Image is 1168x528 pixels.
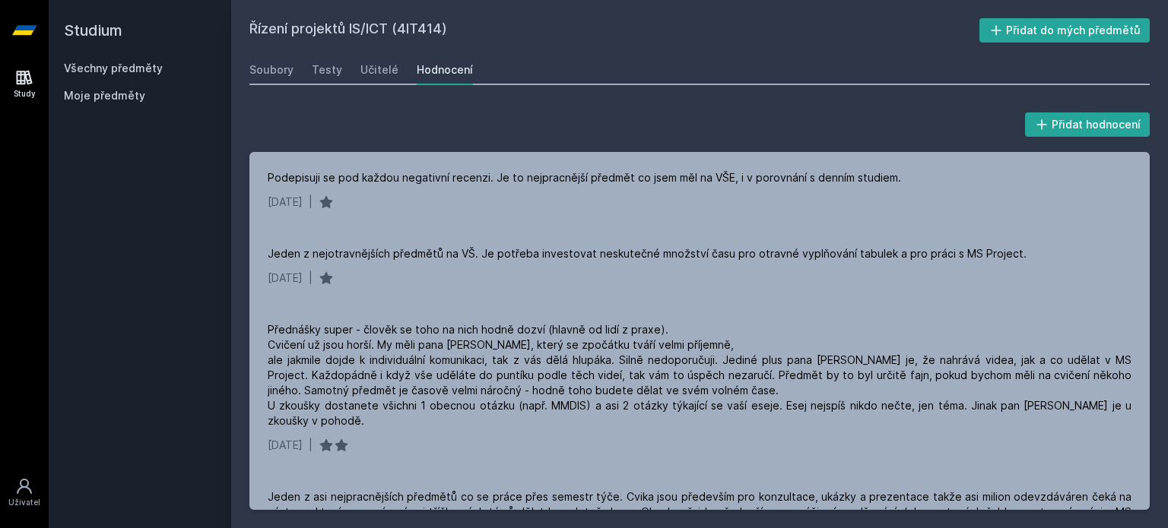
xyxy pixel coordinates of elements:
div: [DATE] [268,438,303,453]
a: Všechny předměty [64,62,163,74]
div: Hodnocení [417,62,473,77]
a: Study [3,61,46,107]
span: Moje předměty [64,88,145,103]
a: Hodnocení [417,55,473,85]
div: Přednášky super - člověk se toho na nich hodně dozví (hlavně od lidí z praxe). Cvičení už jsou ho... [268,322,1131,428]
div: [DATE] [268,194,303,210]
button: Přidat hodnocení [1025,112,1151,137]
div: Podepisuji se pod každou negativní recenzi. Je to nejpracnější předmět co jsem měl na VŠE, i v po... [268,170,901,185]
button: Přidat do mých předmětů [979,18,1151,43]
div: | [309,270,313,286]
a: Soubory [249,55,294,85]
h2: Řízení projektů IS/ICT (4IT414) [249,18,979,43]
div: | [309,194,313,210]
div: | [309,438,313,453]
div: Jeden z nejotravnějších předmětů na VŠ. Je potřeba investovat neskutečné množství času pro otravn... [268,246,1027,261]
div: Testy [312,62,342,77]
div: Soubory [249,62,294,77]
div: Study [14,88,36,100]
div: Uživatel [8,497,40,508]
a: Učitelé [360,55,398,85]
div: Učitelé [360,62,398,77]
a: Uživatel [3,470,46,516]
div: [DATE] [268,270,303,286]
a: Testy [312,55,342,85]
